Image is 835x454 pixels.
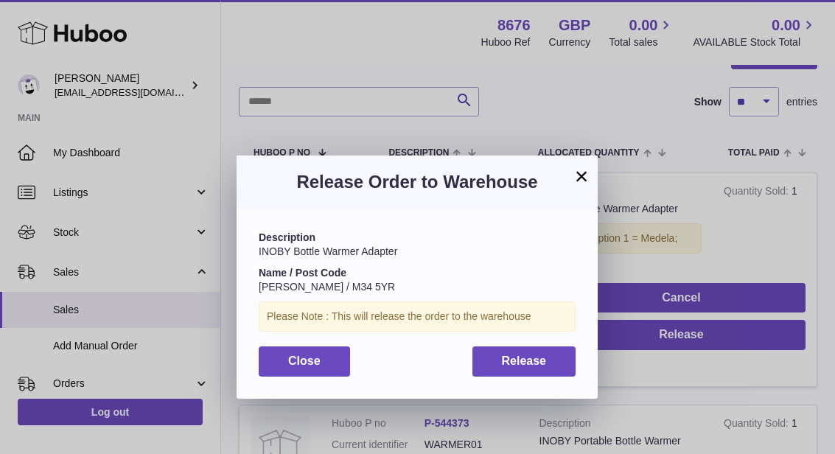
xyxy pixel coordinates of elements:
strong: Description [259,231,315,243]
button: Release [472,346,576,377]
span: Release [502,355,547,367]
button: × [573,167,590,185]
strong: Name / Post Code [259,267,346,279]
span: INOBY Bottle Warmer Adapter [259,245,397,257]
span: [PERSON_NAME] / M34 5YR [259,281,395,293]
div: Please Note : This will release the order to the warehouse [259,301,576,332]
h3: Release Order to Warehouse [259,170,576,194]
button: Close [259,346,350,377]
span: Close [288,355,321,367]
